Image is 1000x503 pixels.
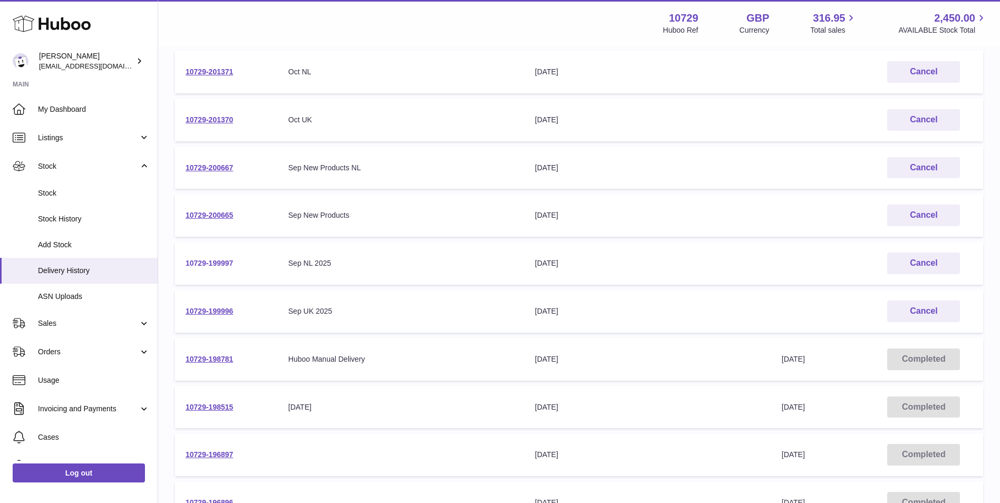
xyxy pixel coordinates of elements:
[186,307,233,315] a: 10729-199996
[38,161,139,171] span: Stock
[38,292,150,302] span: ASN Uploads
[813,11,845,25] span: 316.95
[535,402,761,412] div: [DATE]
[186,163,233,172] a: 10729-200667
[38,104,150,114] span: My Dashboard
[186,355,233,363] a: 10729-198781
[186,115,233,124] a: 10729-201370
[535,258,761,268] div: [DATE]
[186,450,233,459] a: 10729-196897
[535,354,761,364] div: [DATE]
[810,25,857,35] span: Total sales
[934,11,975,25] span: 2,450.00
[898,25,987,35] span: AVAILABLE Stock Total
[288,210,514,220] div: Sep New Products
[38,318,139,328] span: Sales
[38,266,150,276] span: Delivery History
[740,25,770,35] div: Currency
[535,450,761,460] div: [DATE]
[887,205,960,226] button: Cancel
[39,62,155,70] span: [EMAIL_ADDRESS][DOMAIN_NAME]
[288,402,514,412] div: [DATE]
[887,157,960,179] button: Cancel
[535,306,761,316] div: [DATE]
[782,355,805,363] span: [DATE]
[186,211,233,219] a: 10729-200665
[38,133,139,143] span: Listings
[288,115,514,125] div: Oct UK
[669,11,698,25] strong: 10729
[887,109,960,131] button: Cancel
[186,403,233,411] a: 10729-198515
[38,432,150,442] span: Cases
[38,214,150,224] span: Stock History
[887,61,960,83] button: Cancel
[663,25,698,35] div: Huboo Ref
[535,210,761,220] div: [DATE]
[535,115,761,125] div: [DATE]
[535,163,761,173] div: [DATE]
[810,11,857,35] a: 316.95 Total sales
[288,354,514,364] div: Huboo Manual Delivery
[535,67,761,77] div: [DATE]
[38,347,139,357] span: Orders
[898,11,987,35] a: 2,450.00 AVAILABLE Stock Total
[288,67,514,77] div: Oct NL
[288,258,514,268] div: Sep NL 2025
[782,403,805,411] span: [DATE]
[38,240,150,250] span: Add Stock
[288,306,514,316] div: Sep UK 2025
[13,53,28,69] img: internalAdmin-10729@internal.huboo.com
[288,163,514,173] div: Sep New Products NL
[38,404,139,414] span: Invoicing and Payments
[38,188,150,198] span: Stock
[39,51,134,71] div: [PERSON_NAME]
[186,67,233,76] a: 10729-201371
[38,375,150,385] span: Usage
[887,301,960,322] button: Cancel
[782,450,805,459] span: [DATE]
[887,253,960,274] button: Cancel
[13,463,145,482] a: Log out
[186,259,233,267] a: 10729-199997
[746,11,769,25] strong: GBP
